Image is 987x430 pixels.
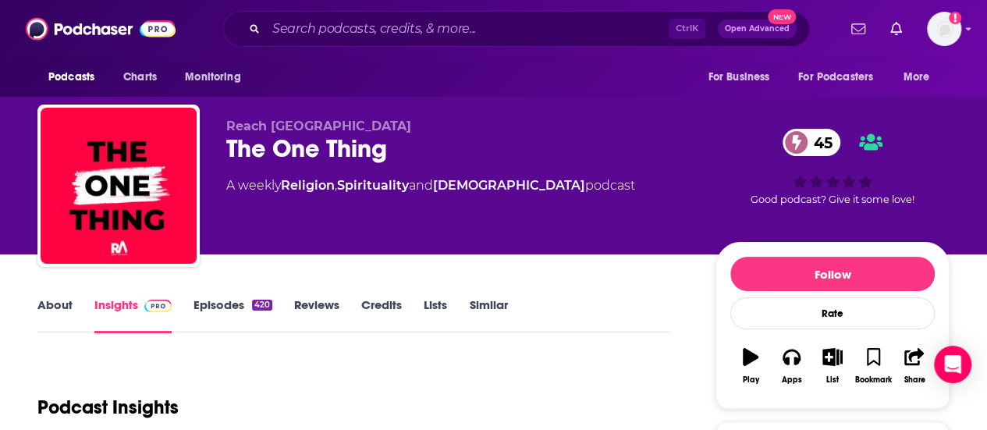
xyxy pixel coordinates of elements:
span: Good podcast? Give it some love! [751,194,914,205]
span: More [904,66,930,88]
a: Charts [113,62,166,92]
button: Follow [730,257,935,291]
div: 420 [252,300,272,311]
h1: Podcast Insights [37,396,179,419]
button: open menu [788,62,896,92]
div: A weekly podcast [226,176,635,195]
input: Search podcasts, credits, & more... [266,16,669,41]
button: Show profile menu [927,12,961,46]
a: Spirituality [337,178,409,193]
a: [DEMOGRAPHIC_DATA] [433,178,585,193]
div: Rate [730,297,935,329]
a: Religion [281,178,335,193]
span: Logged in as psamuelson01 [927,12,961,46]
span: Reach [GEOGRAPHIC_DATA] [226,119,411,133]
div: Apps [782,375,802,385]
a: Similar [469,297,507,333]
div: Play [743,375,759,385]
button: List [812,338,853,394]
button: open menu [893,62,950,92]
div: List [826,375,839,385]
span: Podcasts [48,66,94,88]
img: Podchaser - Follow, Share and Rate Podcasts [26,14,176,44]
a: About [37,297,73,333]
div: Search podcasts, credits, & more... [223,11,810,47]
span: Open Advanced [725,25,790,33]
span: Charts [123,66,157,88]
button: Play [730,338,771,394]
button: Open AdvancedNew [718,20,797,38]
span: For Podcasters [798,66,873,88]
div: Bookmark [855,375,892,385]
span: Monitoring [185,66,240,88]
a: Show notifications dropdown [884,16,908,42]
div: Open Intercom Messenger [934,346,971,383]
a: Lists [424,297,447,333]
a: Credits [361,297,402,333]
span: , [335,178,337,193]
button: open menu [174,62,261,92]
button: Bookmark [853,338,893,394]
svg: Add a profile image [949,12,961,24]
span: New [768,9,796,24]
span: 45 [798,129,840,156]
a: Show notifications dropdown [845,16,872,42]
span: and [409,178,433,193]
div: Share [904,375,925,385]
button: Apps [771,338,811,394]
button: open menu [37,62,115,92]
button: open menu [697,62,789,92]
button: Share [894,338,935,394]
span: For Business [708,66,769,88]
span: Ctrl K [669,19,705,39]
a: InsightsPodchaser Pro [94,297,172,333]
a: Episodes420 [193,297,272,333]
div: 45Good podcast? Give it some love! [715,119,950,215]
a: 45 [783,129,840,156]
img: The One Thing [41,108,197,264]
img: User Profile [927,12,961,46]
img: Podchaser Pro [144,300,172,312]
a: Reviews [294,297,339,333]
